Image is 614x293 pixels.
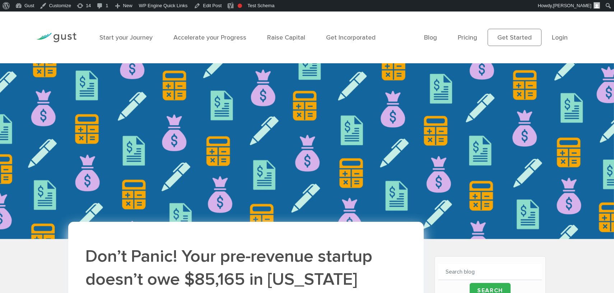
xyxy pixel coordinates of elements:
[173,34,246,41] a: Accelerate your Progress
[238,4,242,8] div: Focus keyphrase not set
[553,3,591,8] span: [PERSON_NAME]
[438,264,542,280] input: Search blog
[267,34,305,41] a: Raise Capital
[99,34,153,41] a: Start your Journey
[326,34,376,41] a: Get Incorporated
[488,29,541,46] a: Get Started
[458,34,477,41] a: Pricing
[424,34,437,41] a: Blog
[36,33,76,42] img: Gust Logo
[552,34,568,41] a: Login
